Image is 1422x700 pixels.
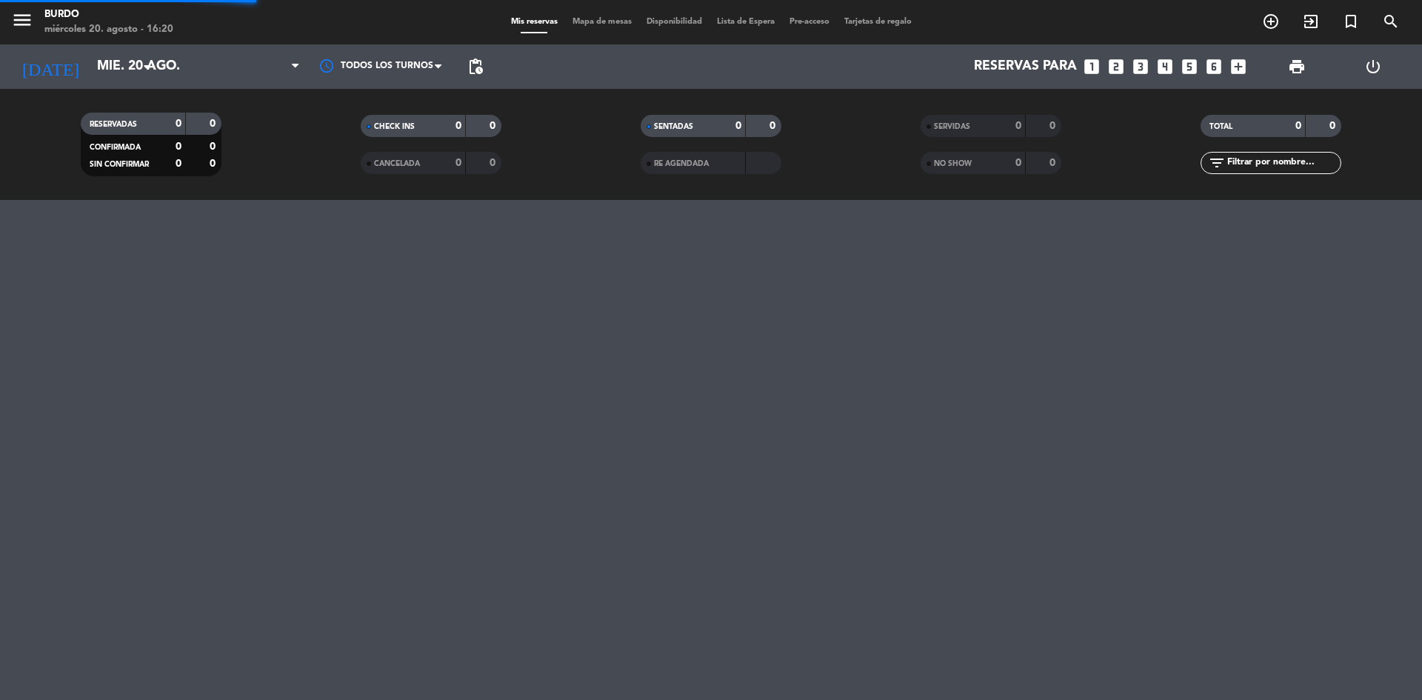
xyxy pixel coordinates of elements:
[1342,13,1360,30] i: turned_in_not
[1106,57,1126,76] i: looks_two
[1295,121,1301,131] strong: 0
[374,123,415,130] span: CHECK INS
[1302,13,1320,30] i: exit_to_app
[782,18,837,26] span: Pre-acceso
[710,18,782,26] span: Lista de Espera
[210,159,218,169] strong: 0
[1262,13,1280,30] i: add_circle_outline
[1131,57,1150,76] i: looks_3
[455,121,461,131] strong: 0
[467,58,484,76] span: pending_actions
[770,121,778,131] strong: 0
[1015,158,1021,168] strong: 0
[11,50,90,83] i: [DATE]
[934,160,972,167] span: NO SHOW
[565,18,639,26] span: Mapa de mesas
[176,159,181,169] strong: 0
[1204,57,1224,76] i: looks_6
[639,18,710,26] span: Disponibilidad
[654,123,693,130] span: SENTADAS
[837,18,919,26] span: Tarjetas de regalo
[455,158,461,168] strong: 0
[1229,57,1248,76] i: add_box
[11,9,33,31] i: menu
[11,9,33,36] button: menu
[44,22,173,37] div: miércoles 20. agosto - 16:20
[1082,57,1101,76] i: looks_one
[1180,57,1199,76] i: looks_5
[490,121,498,131] strong: 0
[974,59,1077,74] span: Reservas para
[1209,123,1232,130] span: TOTAL
[1208,154,1226,172] i: filter_list
[210,119,218,129] strong: 0
[1335,44,1411,89] div: LOG OUT
[374,160,420,167] span: CANCELADA
[1382,13,1400,30] i: search
[1226,155,1341,171] input: Filtrar por nombre...
[90,161,149,168] span: SIN CONFIRMAR
[90,121,137,128] span: RESERVADAS
[138,58,156,76] i: arrow_drop_down
[934,123,970,130] span: SERVIDAS
[1364,58,1382,76] i: power_settings_new
[44,7,173,22] div: Burdo
[654,160,709,167] span: RE AGENDADA
[490,158,498,168] strong: 0
[1049,158,1058,168] strong: 0
[1155,57,1175,76] i: looks_4
[1049,121,1058,131] strong: 0
[176,119,181,129] strong: 0
[735,121,741,131] strong: 0
[176,141,181,152] strong: 0
[210,141,218,152] strong: 0
[1015,121,1021,131] strong: 0
[90,144,141,151] span: CONFIRMADA
[504,18,565,26] span: Mis reservas
[1288,58,1306,76] span: print
[1329,121,1338,131] strong: 0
